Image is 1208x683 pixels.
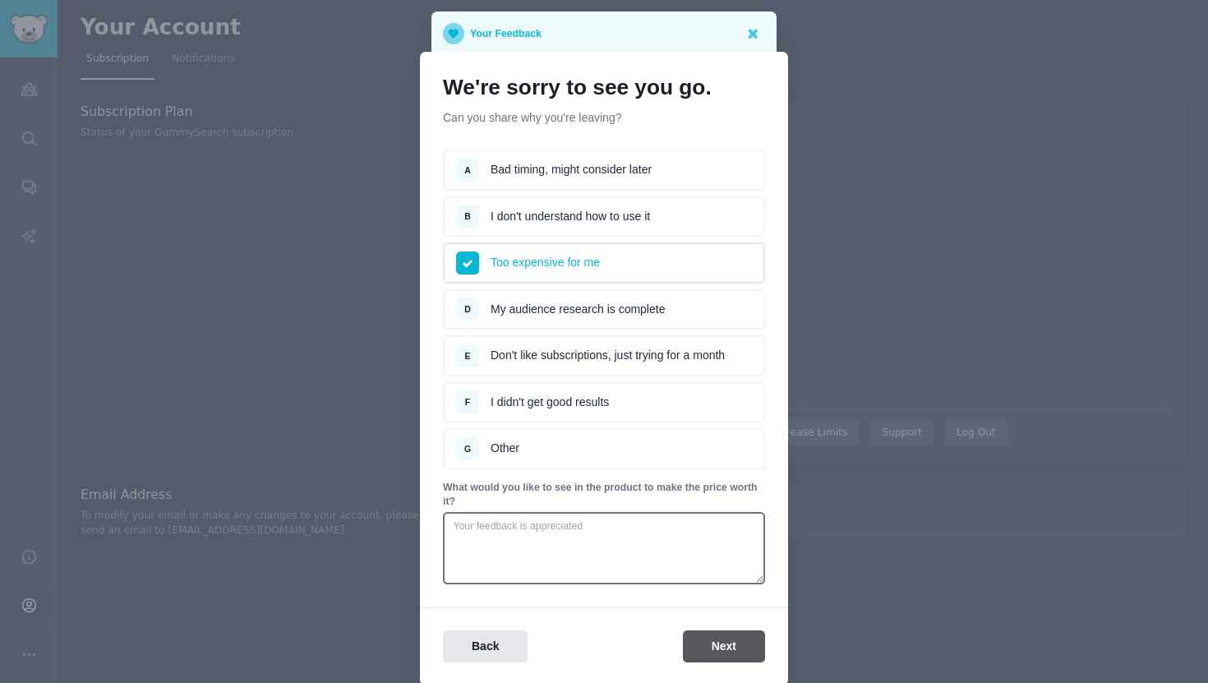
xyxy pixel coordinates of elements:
h1: We're sorry to see you go. [443,75,765,101]
span: F [465,397,470,407]
p: Your Feedback [470,23,542,44]
span: B [464,211,471,221]
span: D [464,304,471,314]
button: Next [683,630,765,662]
button: Back [443,630,528,662]
span: A [464,165,471,175]
p: What would you like to see in the product to make the price worth it? [443,481,765,510]
p: Can you share why you're leaving? [443,109,765,127]
span: E [464,351,470,361]
span: G [464,444,471,454]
